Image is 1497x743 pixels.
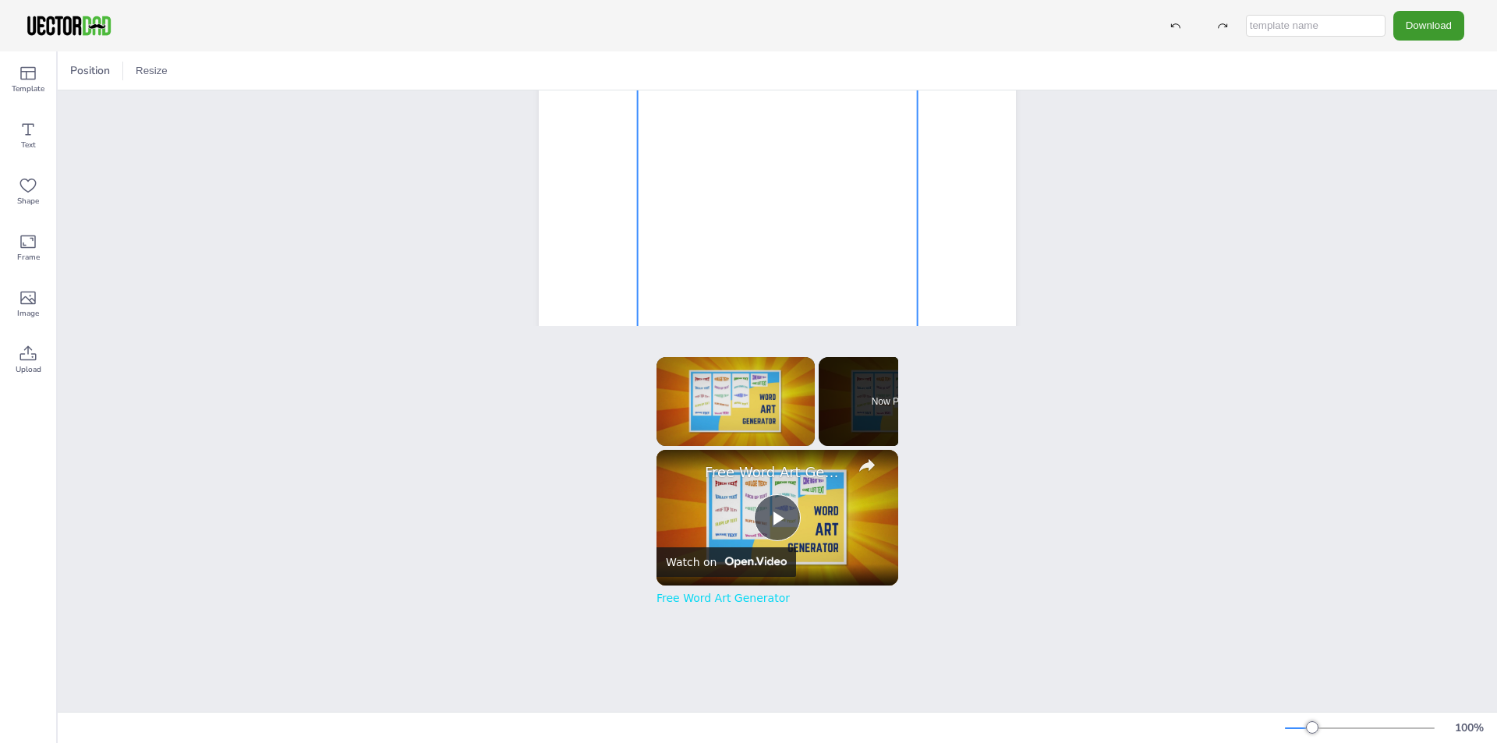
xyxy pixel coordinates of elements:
[17,251,40,264] span: Frame
[656,450,898,586] div: Video Player
[656,450,898,586] img: video of: Free Word Art Generator
[720,557,786,568] img: Video channel logo
[1450,720,1488,735] div: 100 %
[17,195,39,207] span: Shape
[1246,15,1386,37] input: template name
[656,592,790,604] a: Free Word Art Generator
[666,459,697,490] a: channel logo
[666,556,717,568] div: Watch on
[16,363,41,376] span: Upload
[129,58,174,83] button: Resize
[67,63,113,78] span: Position
[12,83,44,95] span: Template
[853,451,881,479] button: share
[1393,11,1464,40] button: Download
[754,494,801,541] button: Play Video
[656,357,815,446] div: Video Player
[17,307,39,320] span: Image
[872,397,924,406] span: Now Playing
[705,464,845,480] a: Free Word Art Generator
[21,139,36,151] span: Text
[656,547,796,577] a: Watch on Open.Video
[25,14,113,37] img: VectorDad-1.png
